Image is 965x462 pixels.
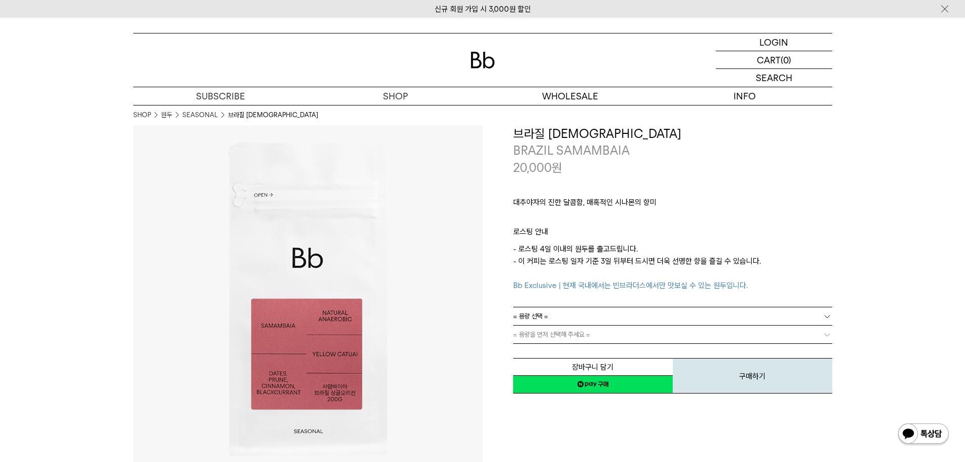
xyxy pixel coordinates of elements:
p: SEARCH [756,69,792,87]
img: 카카오톡 채널 1:1 채팅 버튼 [897,422,950,447]
a: SEASONAL [182,110,218,120]
li: 브라질 [DEMOGRAPHIC_DATA] [228,110,318,120]
p: CART [757,51,781,68]
a: SHOP [308,87,483,105]
button: 구매하기 [673,358,832,394]
a: 원두 [161,110,172,120]
a: CART (0) [716,51,832,69]
img: 로고 [471,52,495,68]
h3: 브라질 [DEMOGRAPHIC_DATA] [513,125,832,143]
p: 20,000 [513,159,562,176]
a: 새창 [513,375,673,394]
p: - 로스팅 4일 이내의 원두를 출고드립니다. - 이 커피는 로스팅 일자 기준 3일 뒤부터 드시면 더욱 선명한 향을 즐길 수 있습니다. [513,243,832,292]
span: Bb Exclusive | 현재 국내에서는 빈브라더스에서만 맛보실 수 있는 원두입니다. [513,281,748,290]
p: 로스팅 안내 [513,226,832,243]
p: (0) [781,51,791,68]
span: 원 [552,160,562,175]
p: BRAZIL SAMAMBAIA [513,142,832,159]
button: 장바구니 담기 [513,358,673,376]
p: 대추야자의 진한 달콤함, 매혹적인 시나몬의 향미 [513,196,832,214]
a: SHOP [133,110,151,120]
a: SUBSCRIBE [133,87,308,105]
a: LOGIN [716,33,832,51]
p: ㅤ [513,214,832,226]
span: = 용량 선택 = [513,307,548,325]
span: = 용량을 먼저 선택해 주세요 = [513,326,590,343]
p: LOGIN [759,33,788,51]
p: INFO [658,87,832,105]
p: WHOLESALE [483,87,658,105]
a: 신규 회원 가입 시 3,000원 할인 [435,5,531,14]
